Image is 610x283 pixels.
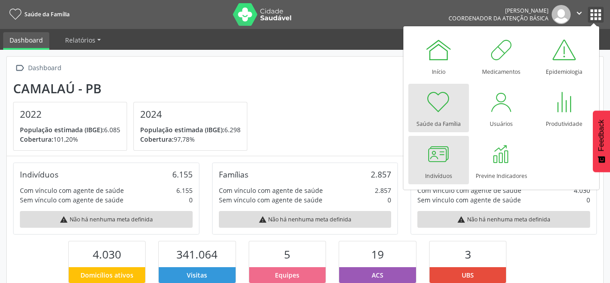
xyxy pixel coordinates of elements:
[140,125,241,134] p: 6.298
[586,195,590,205] div: 0
[20,125,120,134] p: 6.085
[417,195,521,205] div: Sem vínculo com agente de saúde
[20,109,120,120] h4: 2022
[388,195,391,205] div: 0
[26,62,63,75] div: Dashboard
[597,120,605,151] span: Feedback
[20,169,58,179] div: Indivíduos
[20,125,104,134] span: População estimada (IBGE):
[20,211,193,228] div: Não há nenhuma meta definida
[59,32,107,48] a: Relatórios
[574,8,584,18] i: 
[462,270,474,280] span: UBS
[140,125,224,134] span: População estimada (IBGE):
[408,32,469,80] a: Início
[13,62,63,75] a:  Dashboard
[408,136,469,184] a: Indivíduos
[176,247,218,262] span: 341.064
[219,186,323,195] div: Com vínculo com agente de saúde
[219,195,322,205] div: Sem vínculo com agente de saúde
[371,169,391,179] div: 2.857
[571,5,588,24] button: 
[219,169,248,179] div: Famílias
[219,211,392,228] div: Não há nenhuma meta definida
[275,270,299,280] span: Equipes
[375,186,391,195] div: 2.857
[552,5,571,24] img: img
[417,211,590,228] div: Não há nenhuma meta definida
[20,186,124,195] div: Com vínculo com agente de saúde
[574,186,590,195] div: 4.030
[189,195,193,205] div: 0
[449,14,549,22] span: Coordenador da Atenção Básica
[259,216,267,224] i: warning
[588,7,604,23] button: apps
[20,134,120,144] p: 101,20%
[20,195,123,205] div: Sem vínculo com agente de saúde
[140,109,241,120] h4: 2024
[471,136,532,184] a: Previne Indicadores
[172,169,193,179] div: 6.155
[471,84,532,132] a: Usuários
[534,84,595,132] a: Produtividade
[371,247,384,262] span: 19
[80,270,133,280] span: Domicílios ativos
[372,270,383,280] span: ACS
[20,135,53,144] span: Cobertura:
[13,81,254,96] div: Camalaú - PB
[284,247,290,262] span: 5
[65,36,95,44] span: Relatórios
[93,247,121,262] span: 4.030
[140,135,174,144] span: Cobertura:
[24,10,70,18] span: Saúde da Família
[449,7,549,14] div: [PERSON_NAME]
[187,270,207,280] span: Visitas
[60,216,68,224] i: warning
[593,110,610,172] button: Feedback - Mostrar pesquisa
[13,62,26,75] i: 
[140,134,241,144] p: 97,78%
[417,186,521,195] div: Com vínculo com agente de saúde
[408,84,469,132] a: Saúde da Família
[471,32,532,80] a: Medicamentos
[534,32,595,80] a: Epidemiologia
[176,186,193,195] div: 6.155
[457,216,465,224] i: warning
[3,32,49,50] a: Dashboard
[465,247,471,262] span: 3
[6,7,70,22] a: Saúde da Família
